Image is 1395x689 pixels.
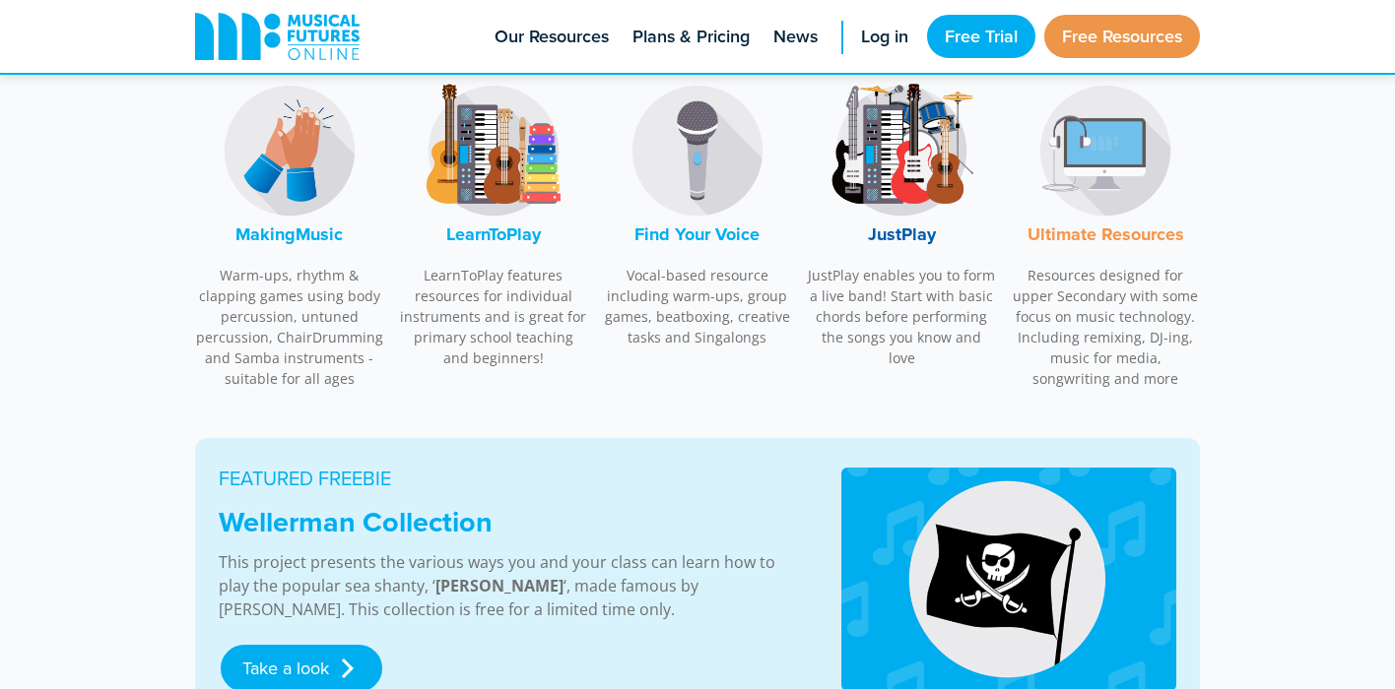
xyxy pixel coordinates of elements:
font: Find Your Voice [634,221,760,247]
font: Ultimate Resources [1028,221,1184,247]
span: News [773,24,818,50]
a: Free Resources [1044,15,1200,58]
font: LearnToPlay [446,221,541,247]
span: Our Resources [495,24,609,50]
font: MakingMusic [235,221,343,247]
a: LearnToPlay LogoLearnToPlay LearnToPlay features resources for individual instruments and is grea... [399,67,588,379]
p: Warm-ups, rhythm & clapping games using body percussion, untuned percussion, ChairDrumming and Sa... [195,265,384,389]
img: MakingMusic Logo [216,77,364,224]
p: Resources designed for upper Secondary with some focus on music technology. Including remixing, D... [1011,265,1200,389]
strong: Wellerman Collection [219,501,493,542]
p: JustPlay enables you to form a live band! Start with basic chords before performing the songs you... [807,265,996,368]
p: This project presents the various ways you and your class can learn how to play the popular sea s... [219,550,793,621]
img: Music Technology Logo [1031,77,1179,224]
p: LearnToPlay features resources for individual instruments and is great for primary school teachin... [399,265,588,368]
a: Free Trial [927,15,1035,58]
strong: [PERSON_NAME] [435,575,564,596]
img: LearnToPlay Logo [420,77,567,224]
a: Find Your Voice LogoFind Your Voice Vocal-based resource including warm-ups, group games, beatbox... [603,67,792,358]
font: JustPlay [868,221,936,247]
a: JustPlay LogoJustPlay JustPlay enables you to form a live band! Start with basic chords before pe... [807,67,996,379]
a: MakingMusic LogoMakingMusic Warm-ups, rhythm & clapping games using body percussion, untuned perc... [195,67,384,400]
span: Log in [861,24,908,50]
img: JustPlay Logo [828,77,975,224]
span: Plans & Pricing [632,24,750,50]
p: FEATURED FREEBIE [219,464,793,493]
p: Vocal-based resource including warm-ups, group games, beatboxing, creative tasks and Singalongs [603,265,792,347]
a: Music Technology LogoUltimate Resources Resources designed for upper Secondary with some focus on... [1011,67,1200,400]
img: Find Your Voice Logo [624,77,771,224]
